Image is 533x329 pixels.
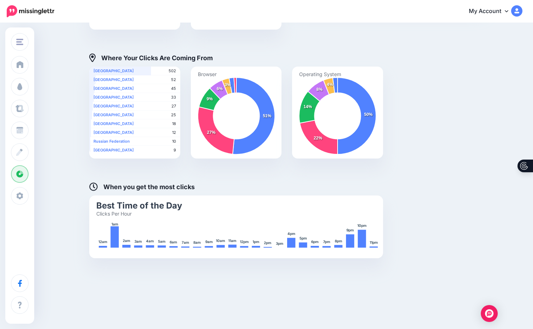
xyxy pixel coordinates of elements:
[171,95,176,100] span: 33
[96,200,182,210] text: Best Time of the Day
[93,68,134,73] b: [GEOGRAPHIC_DATA]
[169,68,176,74] span: 502
[89,182,195,191] h4: When you get the most clicks
[198,71,217,77] text: Browser
[172,130,176,135] span: 12
[171,104,176,109] span: 27
[7,5,54,17] img: Missinglettr
[93,121,134,126] b: [GEOGRAPHIC_DATA]
[93,95,134,100] b: [GEOGRAPHIC_DATA]
[96,210,132,216] text: Clicks Per Hour
[93,104,134,108] b: [GEOGRAPHIC_DATA]
[171,77,176,82] span: 52
[89,54,213,62] h4: Where Your Clicks Are Coming From
[172,121,176,126] span: 18
[462,3,522,20] a: My Account
[16,39,23,45] img: menu.png
[299,71,341,77] text: Operating System
[93,130,134,135] b: [GEOGRAPHIC_DATA]
[93,112,134,117] b: [GEOGRAPHIC_DATA]
[481,305,498,322] div: Open Intercom Messenger
[93,86,134,91] b: [GEOGRAPHIC_DATA]
[171,86,176,91] span: 45
[172,139,176,144] span: 10
[174,148,176,153] span: 9
[93,148,134,153] b: [GEOGRAPHIC_DATA]
[93,139,130,144] b: Russian Federation
[93,77,134,82] b: [GEOGRAPHIC_DATA]
[171,112,176,118] span: 25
